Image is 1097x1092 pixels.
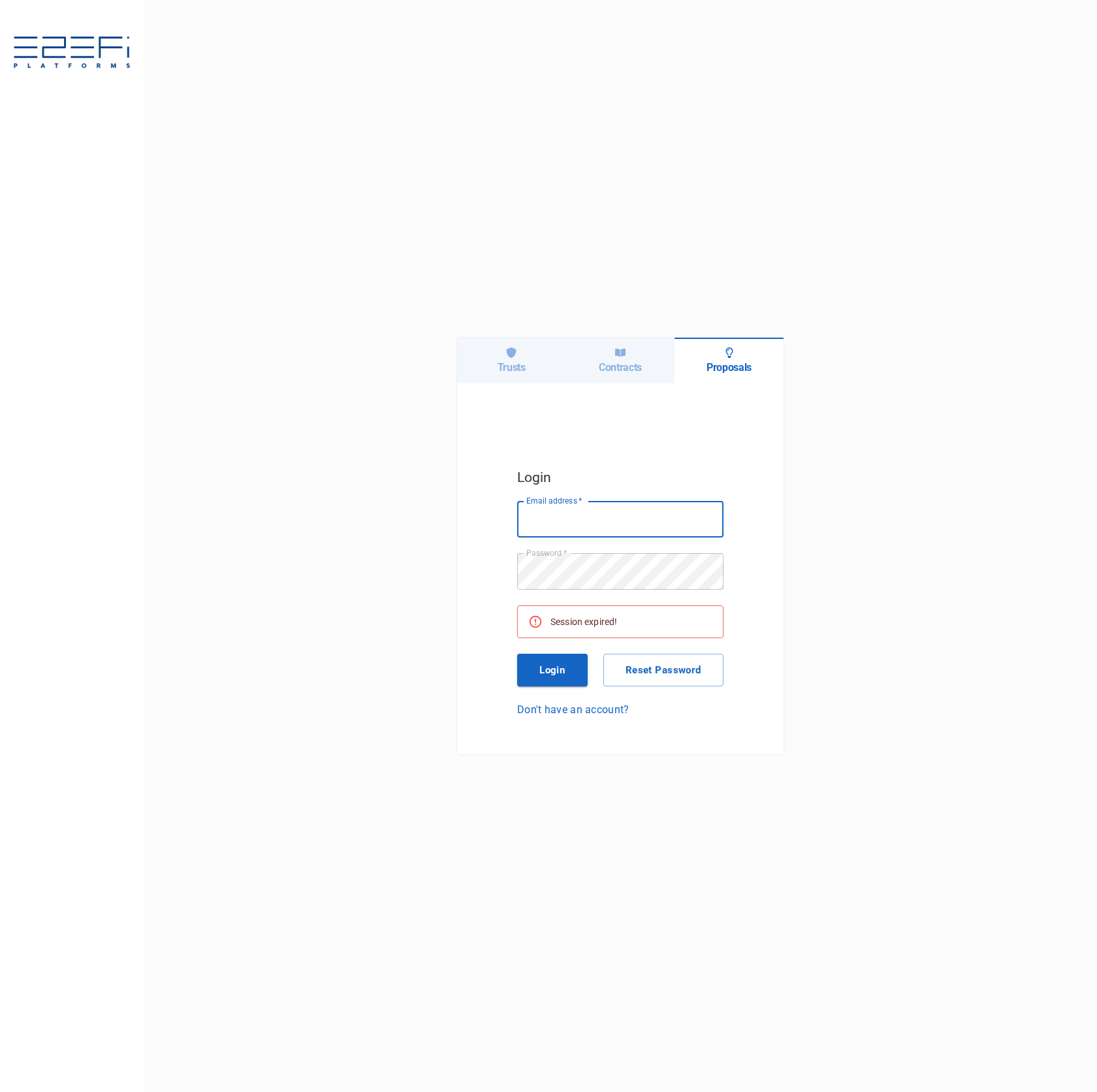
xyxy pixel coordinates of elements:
a: Don't have an account? [517,702,723,717]
label: Email address [526,495,582,506]
h6: Proposals [707,361,752,374]
label: Password [526,547,567,558]
h6: Contracts [599,361,642,374]
div: Session expired! [550,610,617,634]
h5: Login [517,466,723,489]
h6: Trusts [498,361,526,374]
button: Login [517,654,588,686]
button: Reset Password [603,654,723,686]
img: E2EFiPLATFORMS-7f06cbf9.svg [13,37,131,71]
